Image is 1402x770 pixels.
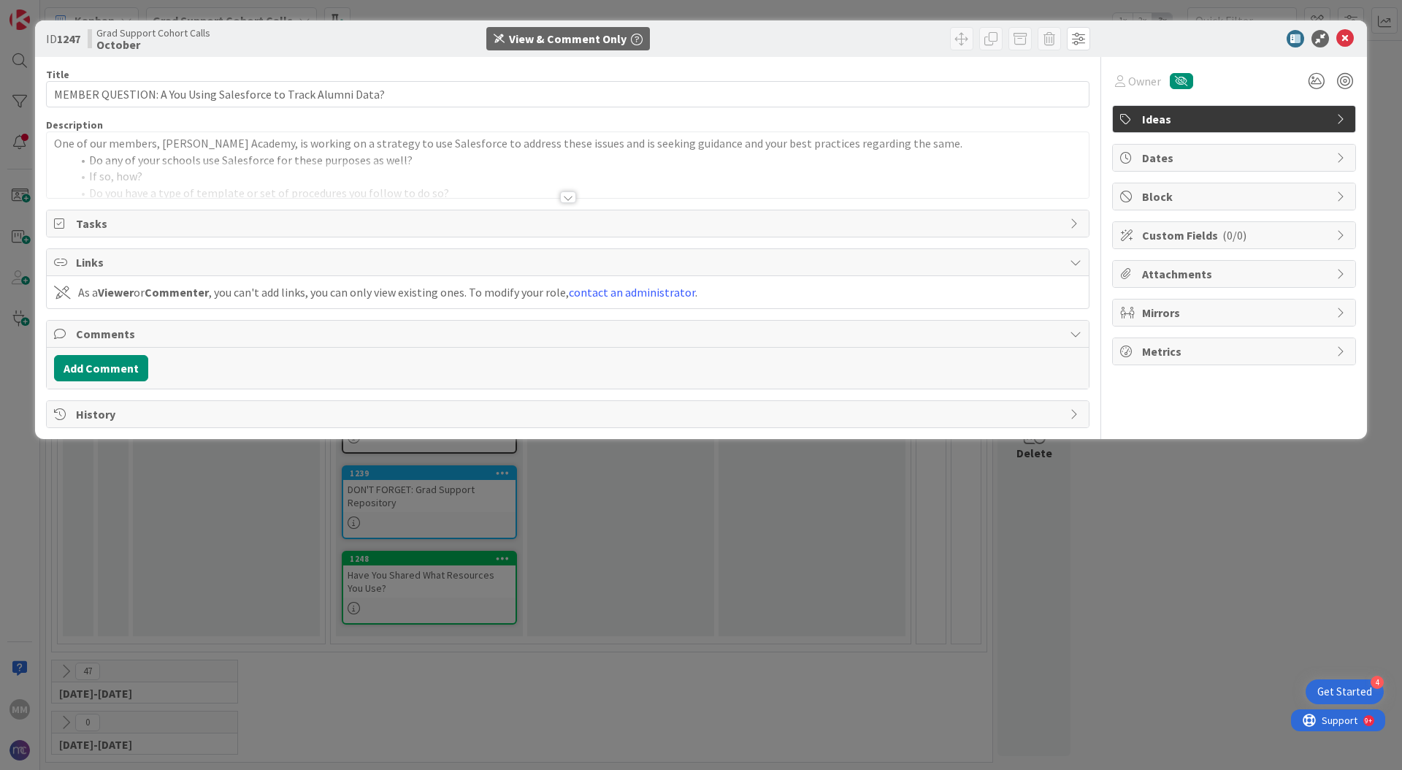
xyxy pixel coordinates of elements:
[1142,149,1329,167] span: Dates
[31,2,66,20] span: Support
[76,405,1062,423] span: History
[1142,226,1329,244] span: Custom Fields
[1306,679,1384,704] div: Open Get Started checklist, remaining modules: 4
[76,325,1062,343] span: Comments
[1142,265,1329,283] span: Attachments
[96,27,210,39] span: Grad Support Cohort Calls
[96,39,210,50] b: October
[74,6,81,18] div: 9+
[54,136,962,150] span: One of our members, [PERSON_NAME] Academy, is working on a strategy to use Salesforce to address ...
[569,285,695,300] a: contact an administrator
[46,30,80,47] span: ID
[46,118,103,131] span: Description
[1142,110,1329,128] span: Ideas
[76,215,1062,232] span: Tasks
[98,285,134,300] b: Viewer
[89,153,413,167] span: Do any of your schools use Salesforce for these purposes as well?
[1142,188,1329,205] span: Block
[1142,343,1329,360] span: Metrics
[1128,72,1161,90] span: Owner
[145,285,209,300] b: Commenter
[1142,304,1329,321] span: Mirrors
[54,355,148,381] button: Add Comment
[46,81,1089,107] input: type card name here...
[509,30,627,47] div: View & Comment Only
[76,254,1062,271] span: Links
[1317,685,1372,699] div: Get Started
[1371,676,1384,689] div: 4
[57,31,80,46] b: 1247
[46,68,69,81] label: Title
[1222,228,1246,243] span: ( 0/0 )
[78,283,697,301] div: As a or , you can't add links, you can only view existing ones. To modify your role, .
